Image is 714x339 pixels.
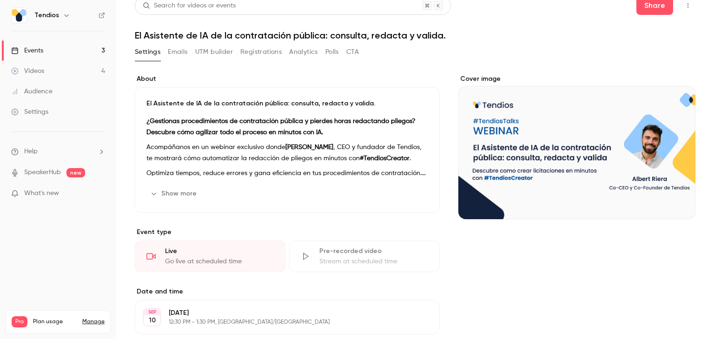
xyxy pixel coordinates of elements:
section: Cover image [458,74,695,219]
div: Pre-recorded videoStream at scheduled time [289,241,440,272]
button: Polls [325,45,339,59]
div: Settings [11,107,48,117]
span: Help [24,147,38,156]
strong: #TendiosCreator [360,155,410,162]
p: 12:30 PM - 1:30 PM, [GEOGRAPHIC_DATA]/[GEOGRAPHIC_DATA] [169,319,390,326]
p: El Asistente de IA de la contratación pública: consulta, redacta y valida. [146,99,428,108]
div: Live [165,247,274,256]
div: Go live at scheduled time [165,257,274,266]
button: Registrations [240,45,282,59]
label: Date and time [135,287,440,296]
button: UTM builder [195,45,233,59]
button: Analytics [289,45,318,59]
span: Pro [12,316,27,327]
div: Videos [11,66,44,76]
button: Settings [135,45,160,59]
button: CTA [346,45,359,59]
label: Cover image [458,74,695,84]
p: Event type [135,228,440,237]
span: What's new [24,189,59,198]
label: About [135,74,440,84]
a: Manage [82,318,105,326]
strong: [PERSON_NAME] [285,144,333,150]
h1: El Asistente de IA de la contratación pública: consulta, redacta y valida. [135,30,695,41]
img: Tendios [12,8,26,23]
p: Acompáñanos en un webinar exclusivo donde , CEO y fundador de Tendios, te mostrará cómo automatiz... [146,142,428,164]
div: LiveGo live at scheduled time [135,241,285,272]
button: Emails [168,45,187,59]
li: help-dropdown-opener [11,147,105,156]
p: 10 [149,316,156,325]
span: new [66,168,85,177]
span: Plan usage [33,318,77,326]
p: [DATE] [169,308,390,318]
p: Optimiza tiempos, reduce errores y gana eficiencia en tus procedimientos de contratación. [146,168,428,179]
div: Events [11,46,43,55]
button: Show more [146,186,202,201]
h6: Tendios [34,11,59,20]
iframe: Noticeable Trigger [94,189,105,198]
strong: ¿Gestionas procedimientos de contratación pública y pierdes horas redactando pliegos? Descubre có... [146,118,416,136]
div: SEP [144,309,160,315]
div: Stream at scheduled time [319,257,428,266]
a: SpeakerHub [24,168,61,177]
div: Search for videos or events [143,1,236,11]
div: Pre-recorded video [319,247,428,256]
div: Audience [11,87,53,96]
